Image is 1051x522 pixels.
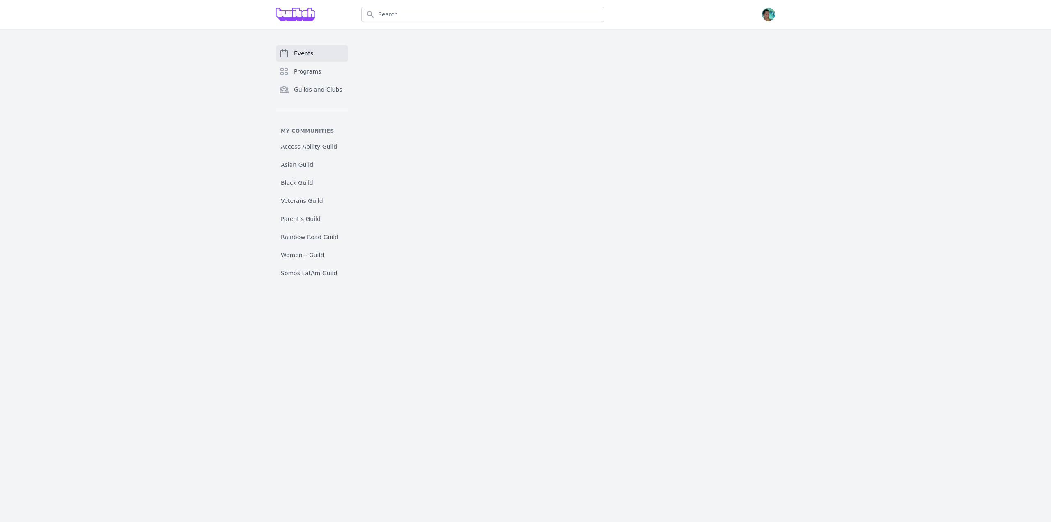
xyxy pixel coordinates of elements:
span: Access Ability Guild [281,143,337,151]
a: Veterans Guild [276,193,348,208]
a: Parent's Guild [276,212,348,226]
span: Programs [294,67,321,76]
a: Events [276,45,348,62]
span: Rainbow Road Guild [281,233,338,241]
span: Black Guild [281,179,313,187]
a: Programs [276,63,348,80]
a: Black Guild [276,175,348,190]
a: Access Ability Guild [276,139,348,154]
span: Somos LatAm Guild [281,269,337,277]
a: Guilds and Clubs [276,81,348,98]
span: Veterans Guild [281,197,323,205]
img: Grove [276,8,315,21]
span: Asian Guild [281,161,313,169]
a: Rainbow Road Guild [276,230,348,244]
p: My communities [276,128,348,134]
nav: Sidebar [276,45,348,281]
span: Events [294,49,313,57]
a: Asian Guild [276,157,348,172]
a: Women+ Guild [276,248,348,262]
span: Parent's Guild [281,215,321,223]
input: Search [361,7,604,22]
span: Guilds and Clubs [294,85,342,94]
span: Women+ Guild [281,251,324,259]
a: Somos LatAm Guild [276,266,348,281]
